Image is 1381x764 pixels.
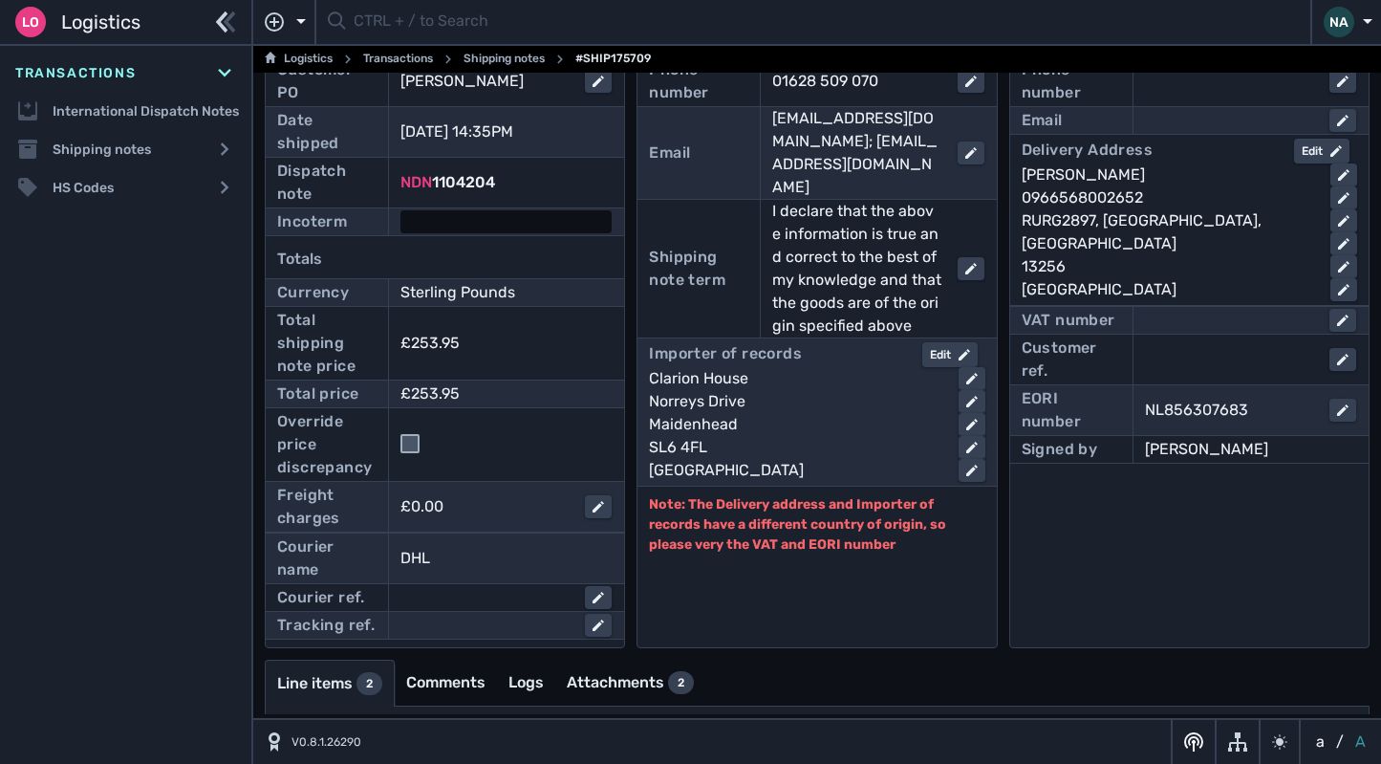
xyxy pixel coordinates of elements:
[432,173,495,191] span: 1104204
[930,346,970,363] div: Edit
[1022,309,1115,332] div: VAT number
[400,281,585,304] div: Sterling Pounds
[649,390,942,413] div: Norreys Drive
[400,547,612,570] div: DHL
[649,142,690,164] div: Email
[277,586,365,609] div: Courier ref.
[400,382,585,405] div: £253.95
[1022,139,1153,164] div: Delivery Address
[277,535,377,581] div: Courier name
[555,660,705,706] a: Attachments2
[277,240,613,278] div: Totals
[1312,731,1328,753] button: a
[265,48,333,71] a: Logistics
[1022,278,1315,301] div: [GEOGRAPHIC_DATA]
[1145,399,1314,422] div: NL856307683
[363,48,433,71] a: Transactions
[1351,731,1370,753] button: A
[772,200,941,338] div: I declare that the above information is true and correct to the best of my knowledge and that the...
[277,614,375,637] div: Tracking ref.
[400,120,585,143] div: [DATE] 14:35PM
[1022,209,1315,232] div: RURG2897, [GEOGRAPHIC_DATA],
[400,332,460,355] div: £253.95
[277,160,377,206] div: Dispatch note
[395,660,497,706] a: Comments
[1022,109,1063,132] div: Email
[1022,186,1315,209] div: 0966568002652
[356,672,382,695] div: 2
[922,342,978,367] button: Edit
[277,484,377,530] div: Freight charges
[649,367,942,390] div: Clarion House
[400,495,570,518] div: £0.00
[772,70,941,93] div: 01628 509 070
[1022,232,1315,255] div: [GEOGRAPHIC_DATA]
[575,48,651,71] span: #SHIP175709
[649,246,748,292] div: Shipping note term
[277,410,377,479] div: Override price discrepancy
[668,671,694,694] div: 2
[772,107,941,199] div: [EMAIL_ADDRESS][DOMAIN_NAME]; [EMAIL_ADDRESS][DOMAIN_NAME]
[1022,337,1121,382] div: Customer ref.
[15,7,46,37] div: Lo
[277,210,347,233] div: Incoterm
[1022,58,1121,104] div: Phone number
[497,660,555,706] a: Logs
[1336,731,1344,753] span: /
[649,459,942,482] div: [GEOGRAPHIC_DATA]
[15,63,136,83] span: Transactions
[649,494,984,555] p: Note: The Delivery address and Importer of records have a different country of origin, so please ...
[277,281,349,304] div: Currency
[1294,139,1349,164] button: Edit
[1022,438,1098,461] div: Signed by
[291,733,361,751] span: V0.8.1.26290
[649,342,802,367] div: Importer of records
[1324,7,1354,37] div: NA
[400,70,570,93] div: [PERSON_NAME]
[277,382,358,405] div: Total price
[464,48,545,71] a: Shipping notes
[1022,255,1315,278] div: 13256
[61,8,140,36] span: Logistics
[1022,164,1315,186] div: [PERSON_NAME]
[354,4,1299,41] input: CTRL + / to Search
[277,58,377,104] div: Customer PO
[1302,142,1342,160] div: Edit
[277,309,377,378] div: Total shipping note price
[277,109,377,155] div: Date shipped
[1145,438,1356,461] div: [PERSON_NAME]
[400,173,432,191] span: NDN
[649,58,748,104] div: Phone number
[266,661,394,707] a: Line items2
[649,436,942,459] div: SL6 4FL
[649,413,942,436] div: Maidenhead
[1022,387,1121,433] div: EORI number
